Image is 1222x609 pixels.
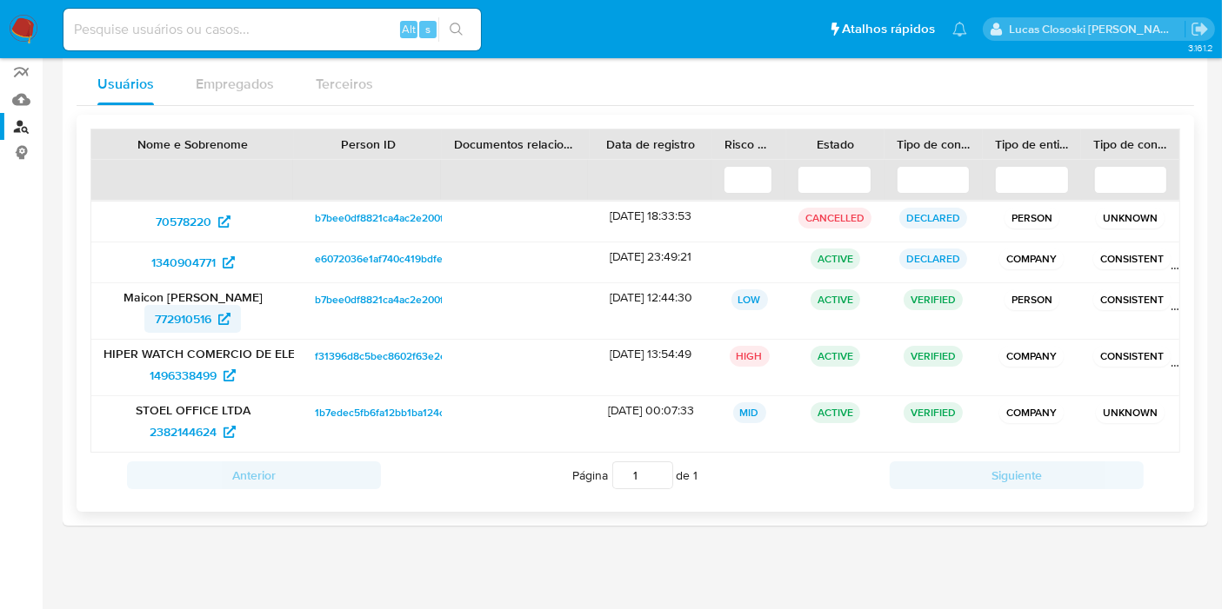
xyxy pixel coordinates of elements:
span: Atalhos rápidos [842,20,935,38]
span: Alt [402,21,416,37]
span: s [425,21,431,37]
p: lucas.clososki@mercadolivre.com [1010,21,1185,37]
span: 3.161.2 [1188,41,1213,55]
button: search-icon [438,17,474,42]
a: Sair [1191,20,1209,38]
input: Pesquise usuários ou casos... [63,18,481,41]
a: Notificações [952,22,967,36]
